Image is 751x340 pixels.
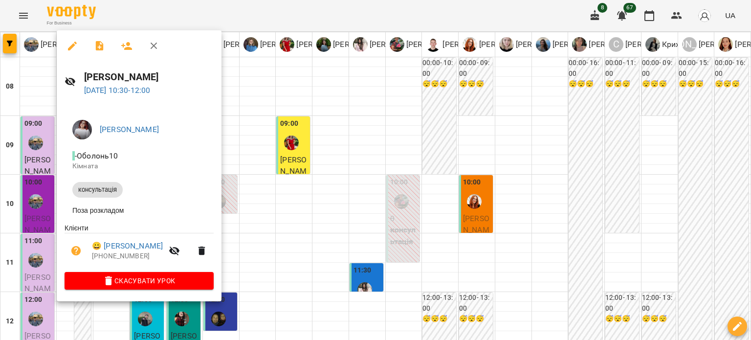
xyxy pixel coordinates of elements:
[72,275,206,287] span: Скасувати Урок
[65,223,214,272] ul: Клієнти
[72,151,120,160] span: - Оболонь10
[84,86,151,95] a: [DATE] 10:30-12:00
[65,202,214,219] li: Поза розкладом
[65,272,214,290] button: Скасувати Урок
[92,251,163,261] p: [PHONE_NUMBER]
[84,69,214,85] h6: [PERSON_NAME]
[100,125,159,134] a: [PERSON_NAME]
[65,239,88,263] button: Візит ще не сплачено. Додати оплату?
[72,120,92,139] img: 071cb94934e1f8b24c09a6c91149dada.jpg
[72,161,206,171] p: Кімната
[72,185,123,194] span: консультація
[92,240,163,252] a: 😀 [PERSON_NAME]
